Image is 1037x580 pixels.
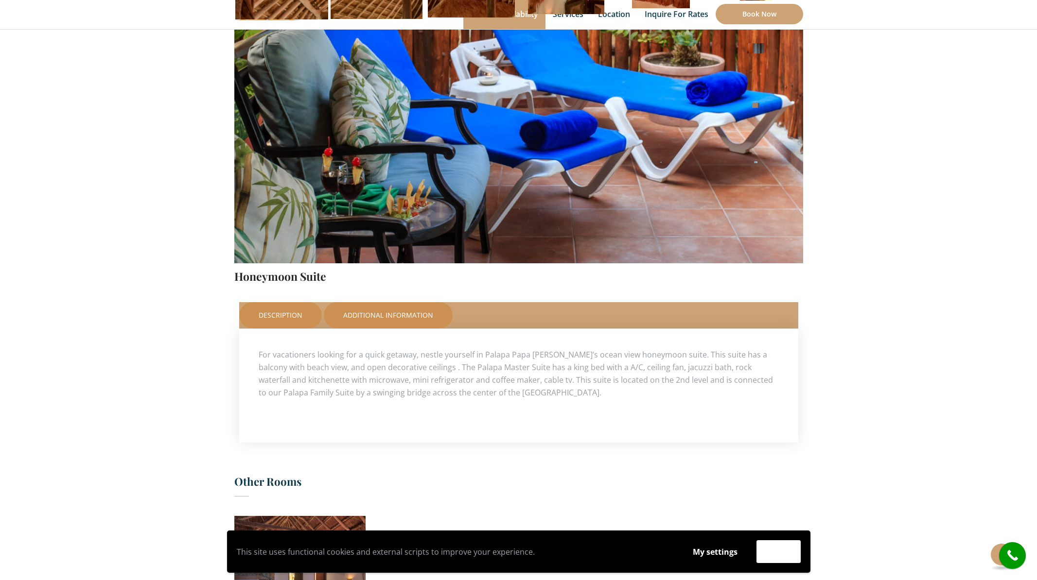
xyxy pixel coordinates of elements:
a: Honeymoon Suite [234,269,326,284]
a: Book Now [716,4,803,24]
p: For vacationers looking for a quick getaway, nestle yourself in Palapa Papa [PERSON_NAME]’s ocean... [259,348,779,399]
h3: Other Rooms [234,472,803,496]
a: call [999,542,1026,569]
button: My settings [684,541,747,563]
a: Description [239,302,322,328]
img: Awesome Logo [234,2,300,20]
a: Additional Information [324,302,453,328]
i: call [1002,545,1023,566]
p: This site uses functional cookies and external scripts to improve your experience. [237,545,674,559]
button: Accept [756,540,801,563]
